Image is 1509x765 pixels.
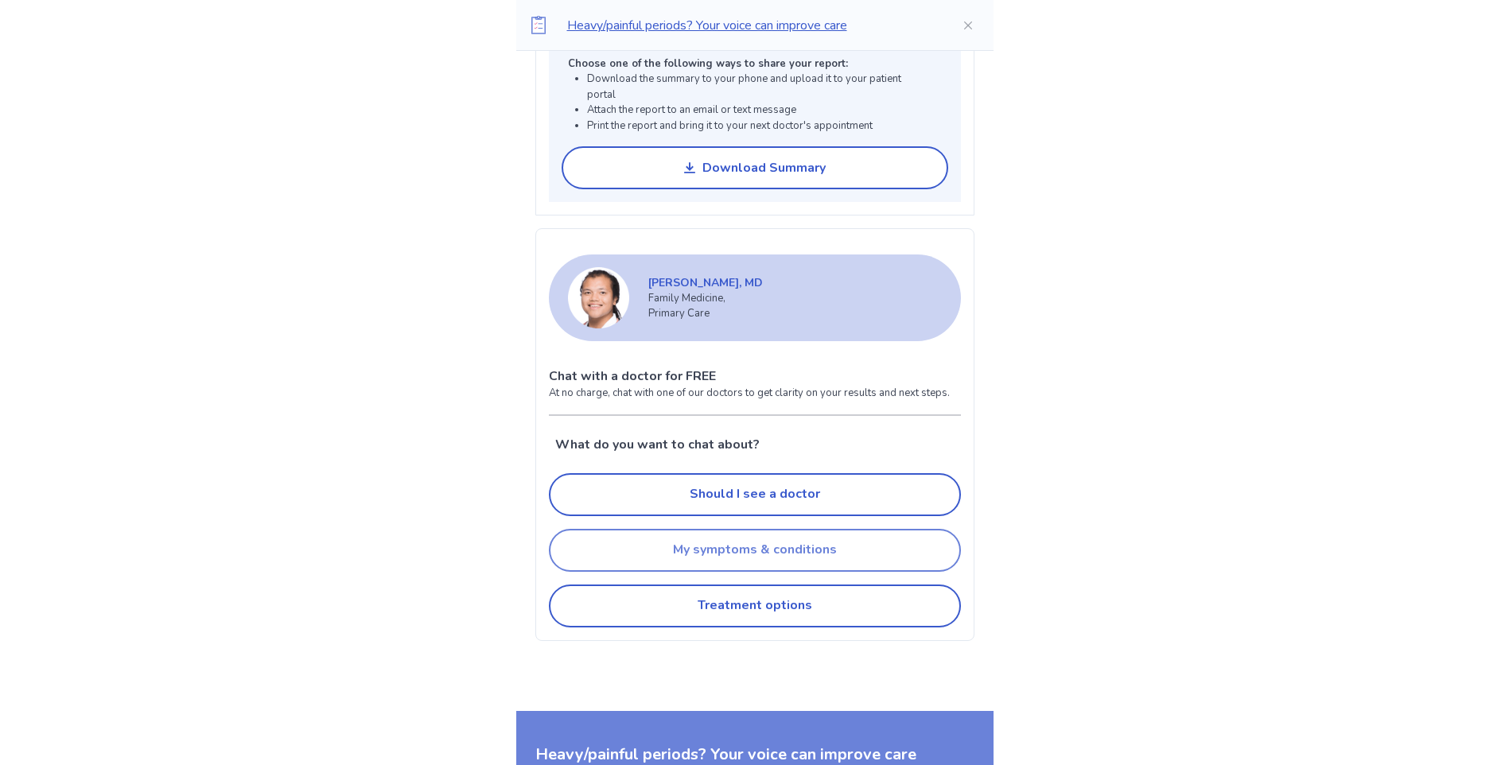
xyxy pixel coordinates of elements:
li: Attach the report to an email or text message [587,103,929,118]
p: Primary Care [648,306,763,322]
p: Family Medicine, [648,291,763,307]
button: My symptoms & conditions [549,529,961,572]
p: What do you want to chat about? [555,435,955,454]
p: Choose one of the following ways to share your report: [568,56,929,72]
button: Treatment options [549,584,961,627]
button: Download Summary [562,146,948,189]
div: Download Summary [702,161,826,176]
p: Chat with a doctor for FREE [549,367,961,386]
p: Heavy/painful periods? Your voice can improve care [567,16,936,35]
li: Download the summary to your phone and upload it to your patient portal [587,72,929,103]
p: [PERSON_NAME], MD [648,274,763,291]
img: Dr. Kenji Taylor [568,267,629,328]
button: Should I see a doctor [549,473,961,516]
li: Print the report and bring it to your next doctor's appointment [587,118,929,134]
p: At no charge, chat with one of our doctors to get clarity on your results and next steps. [549,386,961,402]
